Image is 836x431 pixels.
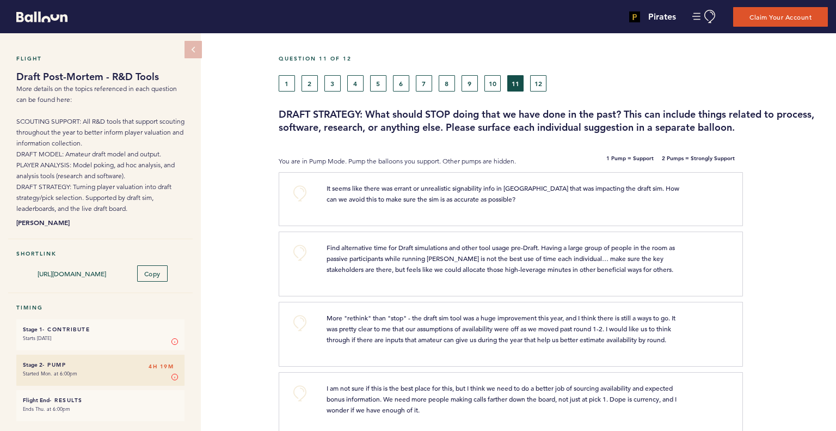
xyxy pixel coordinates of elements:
[327,384,678,414] span: I am not sure if this is the best place for this, but I think we need to do a better job of sourc...
[8,11,67,22] a: Balloon
[393,75,409,92] button: 6
[302,75,318,92] button: 2
[279,108,828,134] h3: DRAFT STRATEGY: What should STOP doing that we have done in the past? This can include things rel...
[733,7,828,27] button: Claim Your Account
[16,11,67,22] svg: Balloon
[507,75,524,92] button: 11
[23,326,42,333] small: Stage 1
[416,75,432,92] button: 7
[23,335,51,342] time: Starts [DATE]
[16,70,185,83] h1: Draft Post-Mortem - R&D Tools
[648,10,676,23] h4: Pirates
[279,75,295,92] button: 1
[23,397,178,404] h6: - Results
[16,304,185,311] h5: Timing
[692,10,717,23] button: Manage Account
[327,313,677,344] span: More "rethink" than "stop" - the draft sim tool was a huge improvement this year, and I think the...
[662,156,735,167] b: 2 Pumps = Strongly Support
[606,156,654,167] b: 1 Pump = Support
[144,269,161,278] span: Copy
[16,84,185,213] span: More details on the topics referenced in each question can be found here: SCOUTING SUPPORT: All R...
[347,75,364,92] button: 4
[324,75,341,92] button: 3
[530,75,546,92] button: 12
[16,217,185,228] b: [PERSON_NAME]
[16,55,185,62] h5: Flight
[327,243,677,274] span: Find alternative time for Draft simulations and other tool usage pre-Draft. Having a large group ...
[23,361,42,368] small: Stage 2
[279,156,549,167] p: You are in Pump Mode. Pump the balloons you support. Other pumps are hidden.
[149,361,174,372] span: 4H 19M
[23,361,178,368] h6: - Pump
[279,55,828,62] h5: Question 11 of 12
[137,265,168,282] button: Copy
[23,326,178,333] h6: - Contribute
[370,75,386,92] button: 5
[484,75,501,92] button: 10
[327,184,681,203] span: It seems like there was errant or unrealistic signability info in [GEOGRAPHIC_DATA] that was impa...
[23,405,70,412] time: Ends Thu. at 6:00pm
[439,75,455,92] button: 8
[23,397,50,404] small: Flight End
[23,370,77,377] time: Started Mon. at 6:00pm
[16,250,185,257] h5: Shortlink
[462,75,478,92] button: 9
